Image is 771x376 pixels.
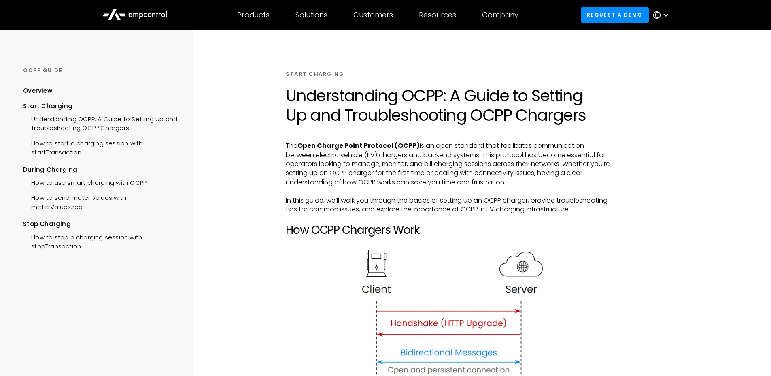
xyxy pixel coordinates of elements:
div: START CHARGING [286,70,344,78]
a: How to send meter values with meterValues.req [23,189,177,214]
div: Customers [353,11,393,19]
a: How to start a charging session with startTransaction [23,135,177,159]
h1: Understanding OCPP: A Guide to Setting Up and Troubleshooting OCPP Chargers [286,86,613,125]
div: Resources [419,11,456,19]
p: ‍ [286,187,613,196]
a: Understanding OCPP: A Guide to Setting Up and Troubleshooting OCPP Chargers [23,111,177,135]
p: ‍ [286,237,613,246]
div: Products [237,11,270,19]
a: How to stop a charging session with stopTransaction [23,229,177,253]
div: Solutions [295,11,327,19]
strong: Open Charge Point Protocol (OCPP) [297,141,420,150]
div: Overview [23,86,52,95]
a: Overview [23,86,52,101]
div: Stop Charging [23,220,177,229]
a: How to use smart charging with OCPP [23,174,147,189]
div: During Charging [23,165,177,174]
h2: How OCPP Chargers Work [286,223,613,237]
div: Start Charging [23,102,177,111]
div: Company [482,11,518,19]
p: In this guide, we’ll walk you through the basics of setting up an OCPP charger, provide troublesh... [286,196,613,214]
a: Request a demo [581,7,649,22]
p: ‍ [286,214,613,223]
div: OCPP GUIDE [23,67,177,74]
p: The is an open standard that facilitates communication between electric vehicle (EV) chargers and... [286,141,613,187]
